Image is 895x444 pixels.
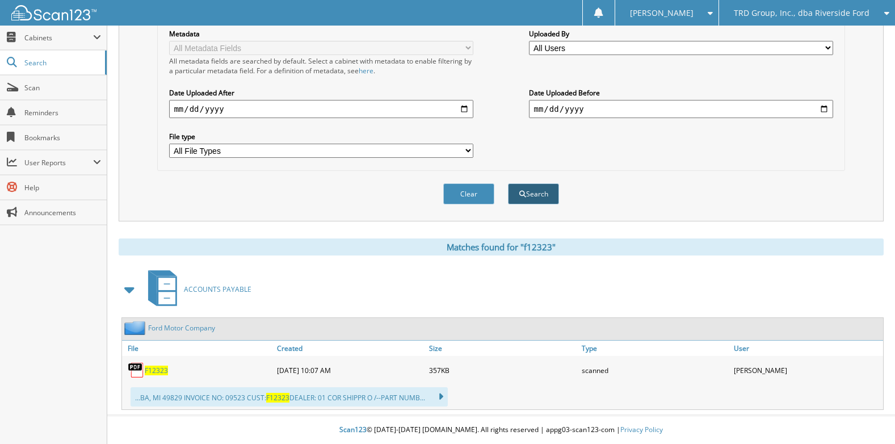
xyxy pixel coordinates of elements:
input: end [529,100,833,118]
a: ACCOUNTS PAYABLE [141,267,251,312]
img: PDF.png [128,362,145,379]
span: Scan123 [339,425,367,434]
a: here [359,66,373,76]
span: Search [24,58,99,68]
a: Size [426,341,578,356]
div: © [DATE]-[DATE] [DOMAIN_NAME]. All rights reserved | appg03-scan123-com | [107,416,895,444]
input: start [169,100,473,118]
div: 357KB [426,359,578,382]
span: Reminders [24,108,101,118]
iframe: Chat Widget [838,389,895,444]
a: Privacy Policy [620,425,663,434]
a: Type [579,341,731,356]
div: [PERSON_NAME] [731,359,883,382]
label: Metadata [169,29,473,39]
div: All metadata fields are searched by default. Select a cabinet with metadata to enable filtering b... [169,56,473,76]
a: F12323 [145,366,168,375]
img: folder2.png [124,321,148,335]
img: scan123-logo-white.svg [11,5,96,20]
span: TRD Group, Inc., dba Riverside Ford [734,10,869,16]
span: Cabinets [24,33,93,43]
a: Created [274,341,426,356]
span: [PERSON_NAME] [630,10,694,16]
div: ...BA, MI 49829 INVOICE NO: 09523 CUST: DEALER: 01 COR SHIPPR O /--PART NUMB... [131,387,448,407]
label: Uploaded By [529,29,833,39]
label: Date Uploaded After [169,88,473,98]
span: Bookmarks [24,133,101,143]
span: User Reports [24,158,93,167]
button: Clear [443,183,494,204]
span: F12323 [266,393,289,403]
a: User [731,341,883,356]
span: Scan [24,83,101,93]
div: Matches found for "f12323" [119,238,884,255]
a: Ford Motor Company [148,323,215,333]
label: Date Uploaded Before [529,88,833,98]
div: [DATE] 10:07 AM [274,359,426,382]
a: File [122,341,274,356]
div: scanned [579,359,731,382]
span: Announcements [24,208,101,217]
span: Help [24,183,101,192]
span: ACCOUNTS PAYABLE [184,284,251,294]
button: Search [508,183,559,204]
label: File type [169,132,473,141]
